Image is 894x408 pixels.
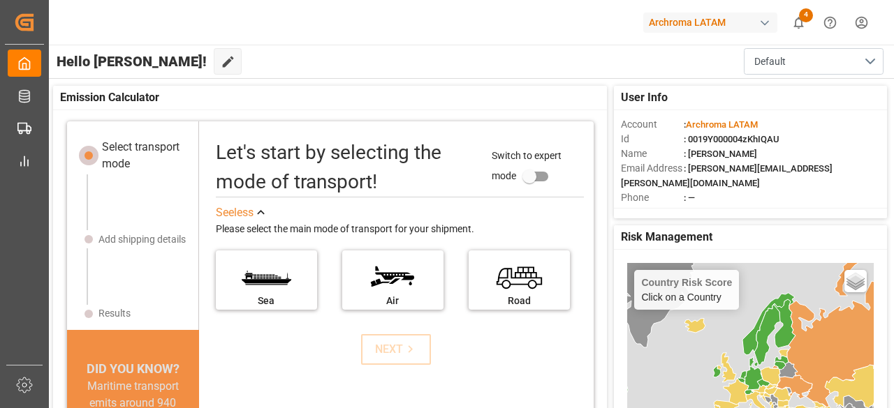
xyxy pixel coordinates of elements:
span: Emission Calculator [60,89,159,106]
span: Id [621,132,684,146]
span: : [PERSON_NAME][EMAIL_ADDRESS][PERSON_NAME][DOMAIN_NAME] [621,163,833,188]
span: Email Address [621,161,684,176]
div: Sea [223,294,310,308]
span: Archroma LATAM [686,119,758,130]
div: Add shipping details [98,232,186,247]
span: Account Type [621,205,684,220]
div: NEXT [375,341,418,358]
span: Phone [621,190,684,205]
div: Let's start by selecting the mode of transport! [216,138,478,197]
span: Name [621,146,684,161]
span: Default [754,54,786,69]
div: Air [349,294,437,308]
div: Road [476,294,563,308]
div: Results [98,306,131,321]
div: Please select the main mode of transport for your shipment. [216,221,584,238]
span: Account [621,117,684,132]
span: : 0019Y000004zKhIQAU [684,134,779,144]
span: User Info [621,89,668,106]
span: : [684,119,758,130]
div: See less [216,204,254,221]
div: Click on a Country [641,277,732,303]
span: : — [684,192,695,203]
button: show 4 new notifications [783,7,814,38]
span: Switch to expert mode [492,150,562,181]
span: : [PERSON_NAME] [684,149,757,159]
button: open menu [744,48,884,75]
div: Archroma LATAM [643,13,777,33]
span: Hello [PERSON_NAME]! [57,48,207,75]
span: : Shipper [684,207,719,218]
div: Select transport mode [102,139,189,172]
span: Risk Management [621,229,712,245]
a: Layers [844,270,867,292]
button: NEXT [361,334,431,365]
div: DID YOU KNOW? [67,359,198,378]
span: 4 [799,8,813,22]
button: Archroma LATAM [643,9,783,36]
h4: Country Risk Score [641,277,732,288]
button: Help Center [814,7,846,38]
